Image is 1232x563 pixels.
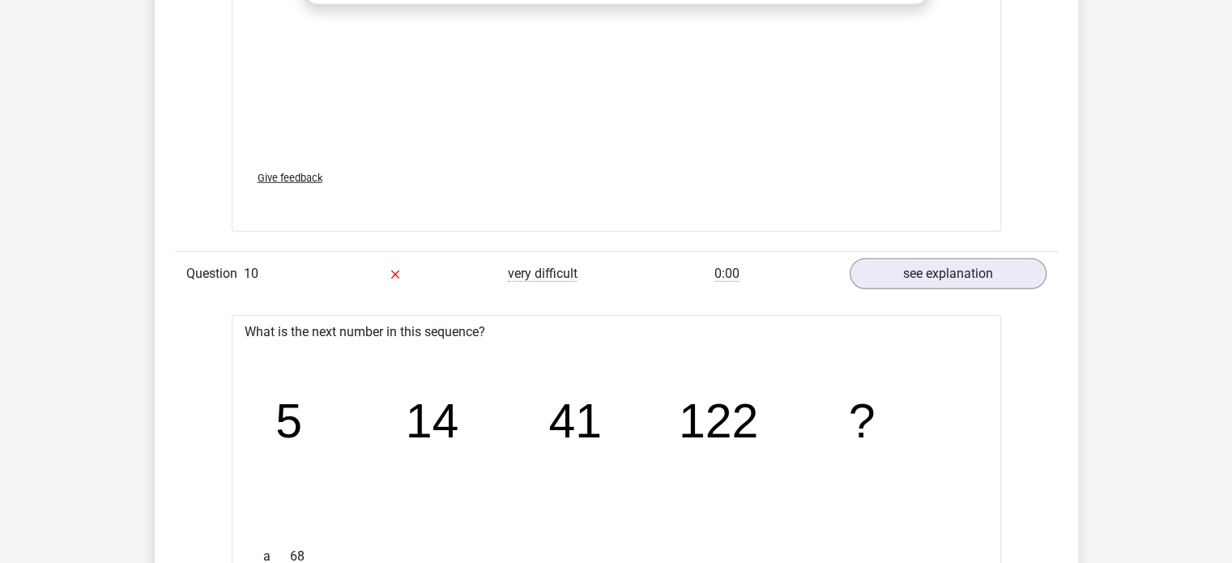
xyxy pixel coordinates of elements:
span: 0:00 [714,266,740,282]
tspan: ? [850,395,876,449]
span: Give feedback [258,172,322,184]
span: 10 [244,266,258,281]
span: very difficult [508,266,578,282]
tspan: 41 [549,395,603,449]
a: see explanation [850,258,1047,289]
tspan: 14 [406,395,459,449]
tspan: 5 [275,395,302,449]
span: Question [186,264,244,284]
tspan: 122 [680,395,760,449]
